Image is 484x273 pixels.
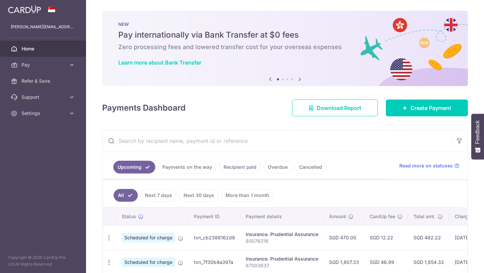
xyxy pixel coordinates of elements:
[158,161,216,173] a: Payments on the way
[246,231,318,238] div: Insurance. Prudential Assurance
[22,78,66,84] span: Refer & Save
[114,189,138,202] a: All
[122,258,175,267] span: Scheduled for charge
[410,104,451,112] span: Create Payment
[122,213,136,220] span: Status
[221,189,274,202] a: More than 1 month
[118,30,452,40] h5: Pay internationally via Bank Transfer at $0 fees
[324,225,364,250] td: SGD 470.00
[11,24,75,30] p: [PERSON_NAME][EMAIL_ADDRESS][DOMAIN_NAME]
[22,62,66,68] span: Pay
[329,213,346,220] span: Amount
[317,104,361,112] span: Download Report
[295,161,326,173] a: Cancelled
[364,225,408,250] td: SGD 12.22
[413,213,436,220] span: Total amt.
[22,110,66,117] span: Settings
[386,100,468,116] a: Create Payment
[179,189,218,202] a: Next 30 days
[102,102,186,114] h4: Payments Dashboard
[246,262,318,269] p: 87003637
[471,114,484,159] button: Feedback - Show survey
[370,213,395,220] span: CardUp fee
[189,225,240,250] td: txn_cb2388162d9
[8,5,41,13] img: CardUp
[118,22,452,27] p: NEW
[264,161,292,173] a: Overdue
[240,208,324,225] th: Payment details
[399,162,459,169] a: Read more on statuses
[122,233,175,242] span: Scheduled for charge
[113,161,155,173] a: Upcoming
[475,120,481,144] span: Feedback
[140,189,176,202] a: Next 7 days
[22,45,66,52] span: Home
[118,59,201,66] a: Learn more about Bank Transfer
[118,43,452,51] h6: Zero processing fees and lowered transfer cost for your overseas expenses
[408,225,449,250] td: SGD 482.22
[219,161,261,173] a: Recipient paid
[455,213,482,220] span: Charge date
[246,238,318,244] p: 80076316
[292,100,378,116] a: Download Report
[189,208,240,225] th: Payment ID
[22,94,66,101] span: Support
[399,162,453,169] span: Read more on statuses
[103,130,451,152] input: Search by recipient name, payment id or reference
[246,256,318,262] div: Insurance. Prudential Assurance
[102,11,468,86] img: Bank transfer banner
